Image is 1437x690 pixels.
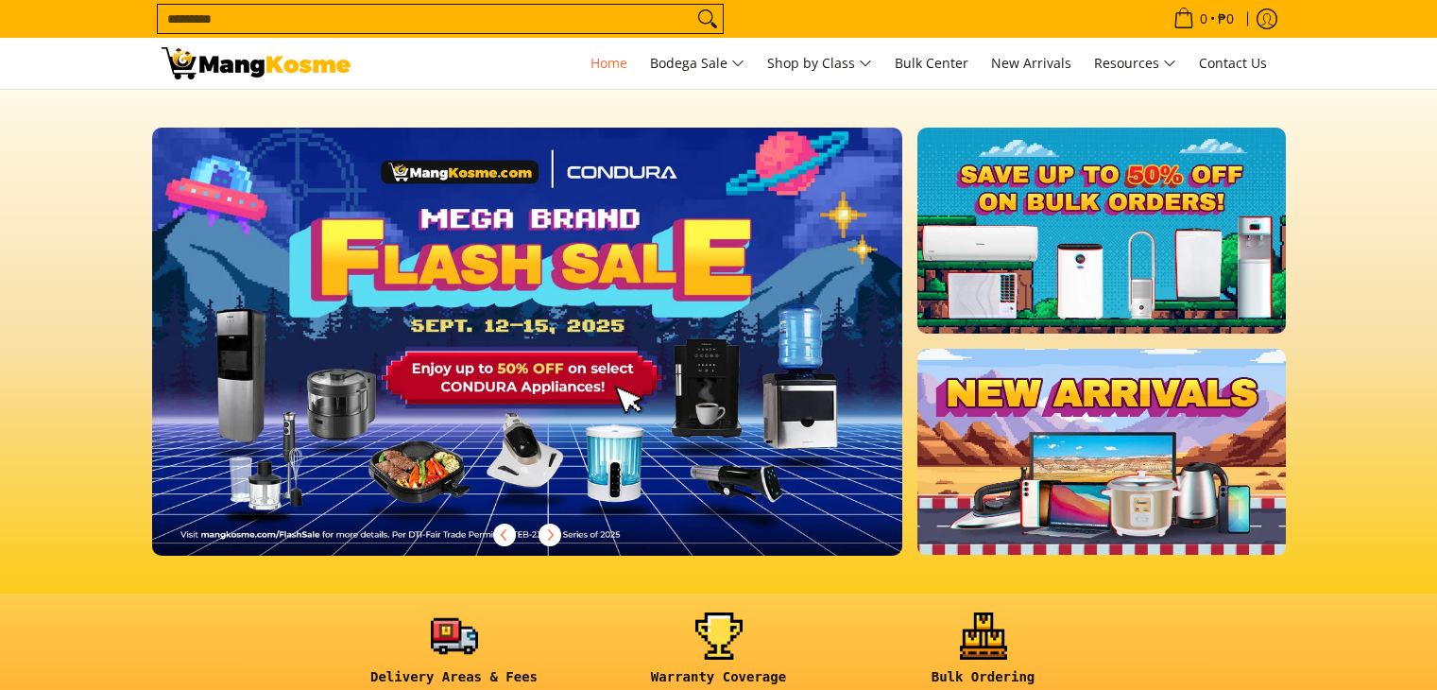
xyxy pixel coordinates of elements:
[484,514,525,556] button: Previous
[1199,54,1267,72] span: Contact Us
[693,5,723,33] button: Search
[1094,52,1176,76] span: Resources
[758,38,881,89] a: Shop by Class
[529,514,571,556] button: Next
[982,38,1081,89] a: New Arrivals
[152,128,903,556] img: Desktop homepage 29339654 2507 42fb b9ff a0650d39e9ed
[991,54,1071,72] span: New Arrivals
[1215,12,1237,26] span: ₱0
[162,47,351,79] img: Mang Kosme: Your Home Appliances Warehouse Sale Partner!
[590,54,627,72] span: Home
[767,52,872,76] span: Shop by Class
[895,54,968,72] span: Bulk Center
[650,52,744,76] span: Bodega Sale
[581,38,637,89] a: Home
[369,38,1276,89] nav: Main Menu
[885,38,978,89] a: Bulk Center
[1168,9,1240,29] span: •
[1085,38,1186,89] a: Resources
[1197,12,1210,26] span: 0
[641,38,754,89] a: Bodega Sale
[1189,38,1276,89] a: Contact Us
